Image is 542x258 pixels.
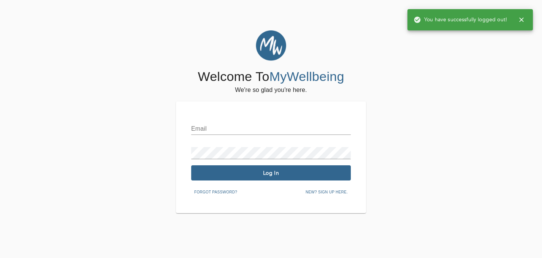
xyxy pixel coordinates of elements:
span: New? Sign up here. [306,189,348,196]
img: MyWellbeing [256,30,286,61]
button: Forgot password? [191,187,240,198]
button: New? Sign up here. [303,187,351,198]
h6: We're so glad you're here. [235,85,307,95]
h4: Welcome To [198,69,344,85]
span: Log In [194,169,348,177]
span: Forgot password? [194,189,237,196]
a: Forgot password? [191,188,240,195]
span: You have successfully logged out! [414,16,507,24]
span: MyWellbeing [269,69,344,84]
button: Log In [191,165,351,180]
